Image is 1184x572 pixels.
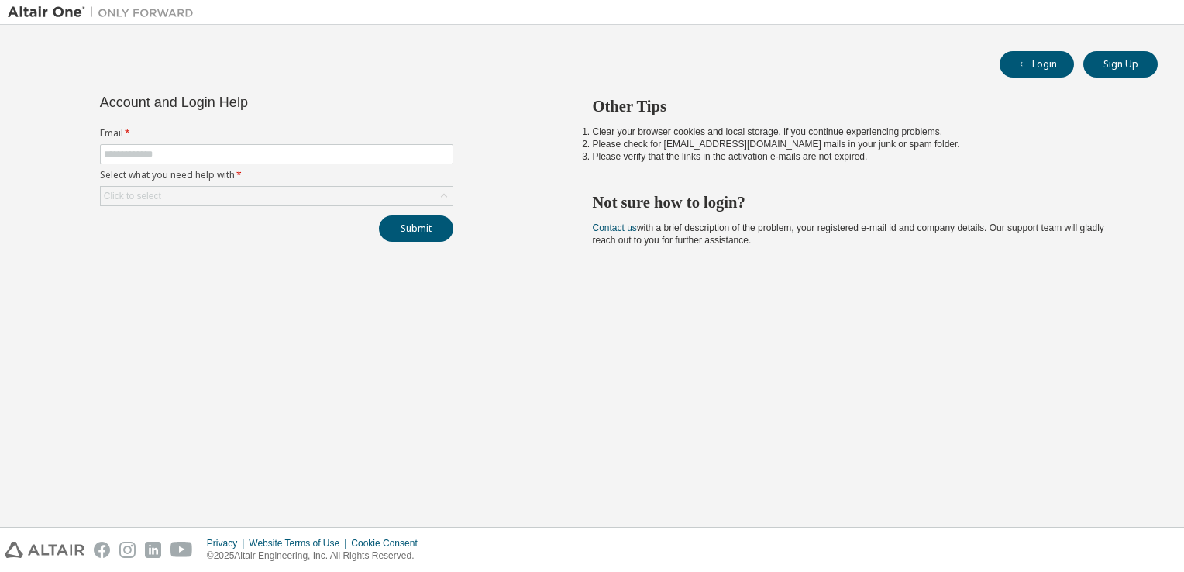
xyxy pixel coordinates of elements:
div: Website Terms of Use [249,537,351,550]
img: youtube.svg [170,542,193,558]
li: Please verify that the links in the activation e-mails are not expired. [593,150,1131,163]
div: Click to select [104,190,161,202]
h2: Not sure how to login? [593,192,1131,212]
img: Altair One [8,5,201,20]
img: facebook.svg [94,542,110,558]
button: Login [1000,51,1074,78]
img: linkedin.svg [145,542,161,558]
h2: Other Tips [593,96,1131,116]
img: altair_logo.svg [5,542,84,558]
a: Contact us [593,222,637,233]
label: Select what you need help with [100,169,453,181]
div: Click to select [101,187,453,205]
li: Please check for [EMAIL_ADDRESS][DOMAIN_NAME] mails in your junk or spam folder. [593,138,1131,150]
img: instagram.svg [119,542,136,558]
button: Sign Up [1083,51,1158,78]
label: Email [100,127,453,140]
div: Cookie Consent [351,537,426,550]
p: © 2025 Altair Engineering, Inc. All Rights Reserved. [207,550,427,563]
button: Submit [379,215,453,242]
div: Privacy [207,537,249,550]
div: Account and Login Help [100,96,383,109]
span: with a brief description of the problem, your registered e-mail id and company details. Our suppo... [593,222,1104,246]
li: Clear your browser cookies and local storage, if you continue experiencing problems. [593,126,1131,138]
